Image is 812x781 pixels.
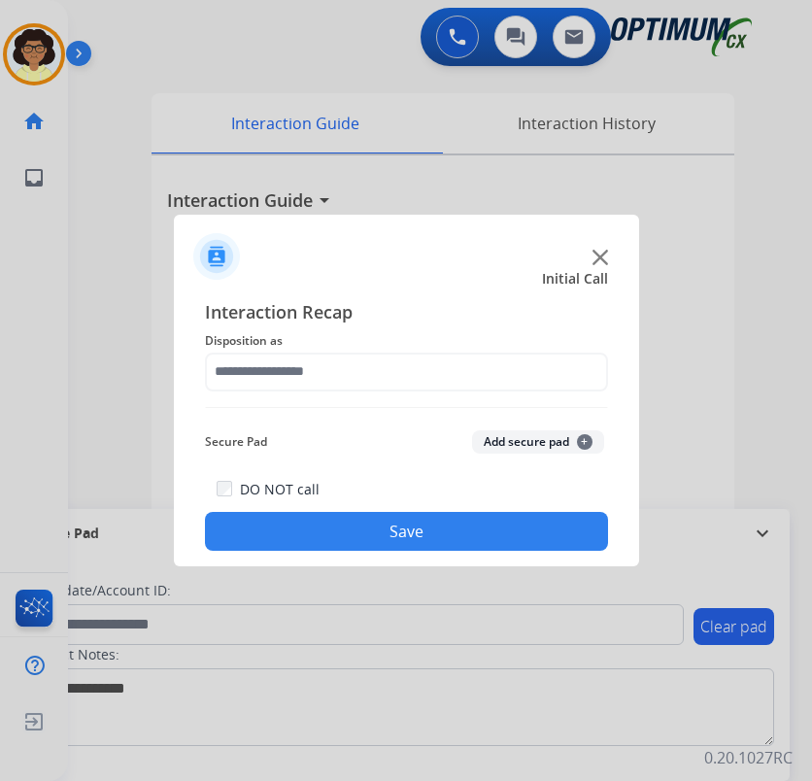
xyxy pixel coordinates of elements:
[205,407,608,408] img: contact-recap-line.svg
[577,434,592,450] span: +
[205,430,267,454] span: Secure Pad
[472,430,604,454] button: Add secure pad+
[205,298,608,329] span: Interaction Recap
[704,746,793,769] p: 0.20.1027RC
[205,329,608,353] span: Disposition as
[542,269,608,289] span: Initial Call
[205,512,608,551] button: Save
[240,480,320,499] label: DO NOT call
[193,233,240,280] img: contactIcon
